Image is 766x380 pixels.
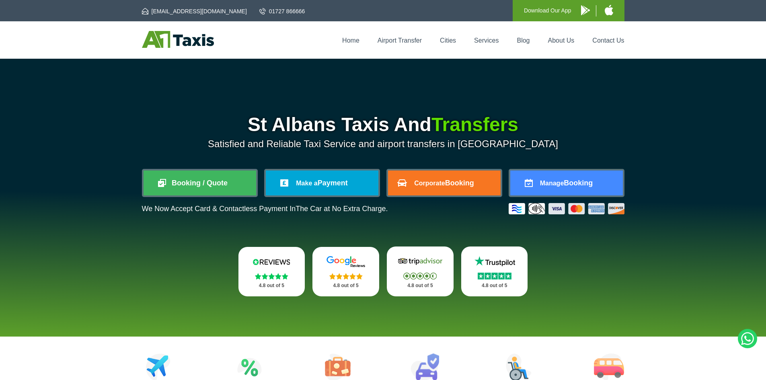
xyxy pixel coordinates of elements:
[440,37,456,44] a: Cities
[592,37,624,44] a: Contact Us
[396,281,445,291] p: 4.8 out of 5
[470,281,519,291] p: 4.8 out of 5
[387,246,454,296] a: Tripadvisor Stars 4.8 out of 5
[470,255,519,267] img: Trustpilot
[312,247,379,296] a: Google Stars 4.8 out of 5
[247,256,296,268] img: Reviews.io
[581,5,590,15] img: A1 Taxis Android App
[142,115,624,134] h1: St Albans Taxis And
[548,37,575,44] a: About Us
[142,205,388,213] p: We Now Accept Card & Contactless Payment In
[431,114,518,135] span: Transfers
[144,170,256,195] a: Booking / Quote
[296,180,317,187] span: Make a
[247,281,296,291] p: 4.8 out of 5
[403,273,437,279] img: Stars
[478,273,511,279] img: Stars
[296,205,388,213] span: The Car at No Extra Charge.
[524,6,571,16] p: Download Our App
[461,246,528,296] a: Trustpilot Stars 4.8 out of 5
[255,273,288,279] img: Stars
[540,180,564,187] span: Manage
[510,170,623,195] a: ManageBooking
[321,281,370,291] p: 4.8 out of 5
[378,37,422,44] a: Airport Transfer
[605,5,613,15] img: A1 Taxis iPhone App
[414,180,445,187] span: Corporate
[142,138,624,150] p: Satisfied and Reliable Taxi Service and airport transfers in [GEOGRAPHIC_DATA]
[259,7,305,15] a: 01727 866666
[322,256,370,268] img: Google
[142,31,214,48] img: A1 Taxis St Albans LTD
[388,170,501,195] a: CorporateBooking
[238,247,305,296] a: Reviews.io Stars 4.8 out of 5
[396,255,444,267] img: Tripadvisor
[509,203,624,214] img: Credit And Debit Cards
[517,37,530,44] a: Blog
[474,37,499,44] a: Services
[329,273,363,279] img: Stars
[266,170,378,195] a: Make aPayment
[142,7,247,15] a: [EMAIL_ADDRESS][DOMAIN_NAME]
[342,37,359,44] a: Home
